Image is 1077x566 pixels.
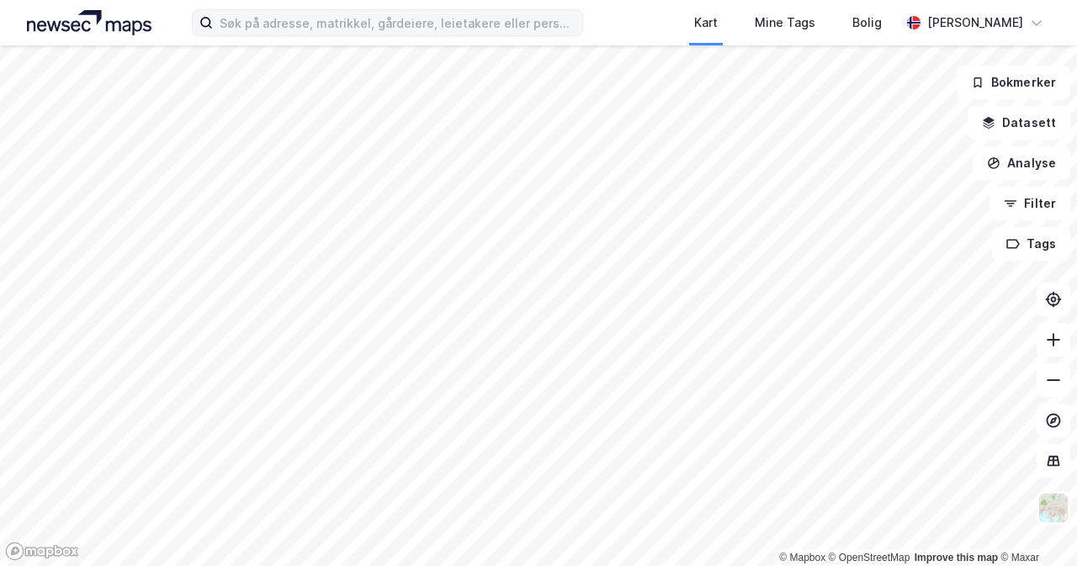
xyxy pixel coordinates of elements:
[5,542,79,561] a: Mapbox homepage
[973,146,1070,180] button: Analyse
[694,13,718,33] div: Kart
[927,13,1023,33] div: [PERSON_NAME]
[993,485,1077,566] iframe: Chat Widget
[213,10,582,35] input: Søk på adresse, matrikkel, gårdeiere, leietakere eller personer
[992,227,1070,261] button: Tags
[989,187,1070,220] button: Filter
[829,552,910,563] a: OpenStreetMap
[957,66,1070,99] button: Bokmerker
[755,13,815,33] div: Mine Tags
[852,13,882,33] div: Bolig
[968,106,1070,140] button: Datasett
[779,552,825,563] a: Mapbox
[915,552,998,563] a: Improve this map
[27,10,151,35] img: logo.a4113a55bc3d86da70a041830d287a7e.svg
